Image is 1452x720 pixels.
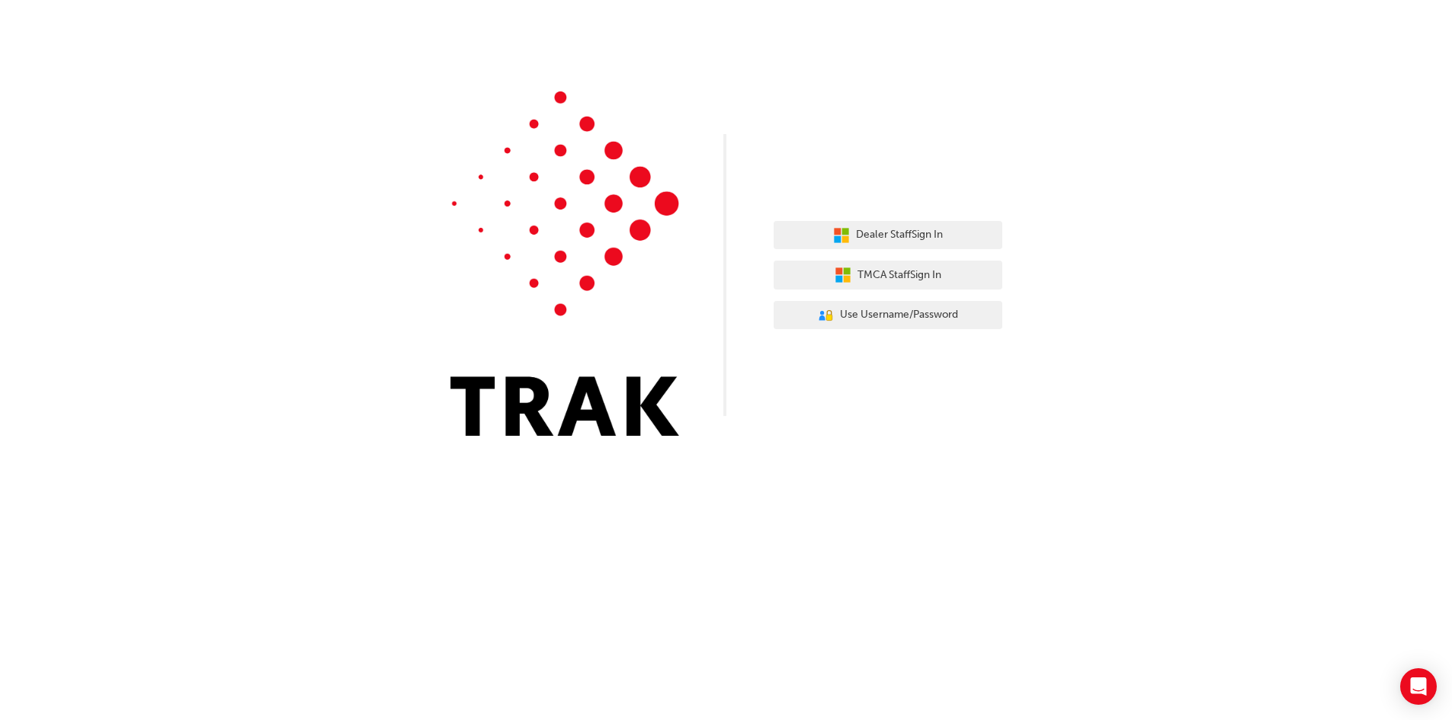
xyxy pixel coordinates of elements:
button: Use Username/Password [774,301,1002,330]
span: Use Username/Password [840,306,958,324]
button: TMCA StaffSign In [774,261,1002,290]
span: TMCA Staff Sign In [857,267,941,284]
button: Dealer StaffSign In [774,221,1002,250]
img: Trak [450,91,679,436]
div: Open Intercom Messenger [1400,668,1437,705]
span: Dealer Staff Sign In [856,226,943,244]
